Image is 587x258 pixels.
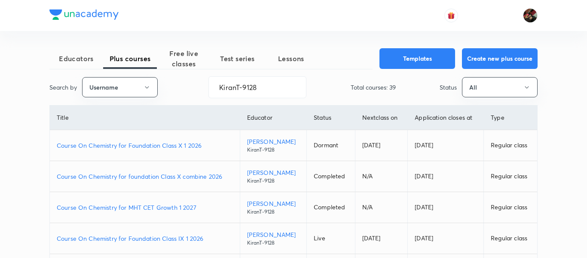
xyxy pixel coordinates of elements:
th: Type [484,106,537,130]
a: Course On Chemistry for foundation Class X combine 2026 [57,172,233,181]
a: [PERSON_NAME]KiranT-9128 [247,230,300,247]
p: Total courses: 39 [351,83,396,92]
a: [PERSON_NAME]KiranT-9128 [247,168,300,185]
td: [DATE] [408,130,484,161]
td: N/A [355,192,408,223]
a: Course On Chemistry for MHT CET Growth 1 2027 [57,203,233,212]
p: KiranT-9128 [247,177,300,185]
p: KiranT-9128 [247,146,300,154]
a: Course On Chemistry for Foundation Class X 1 2026 [57,141,233,150]
span: Lessons [264,53,318,64]
td: Regular class [484,130,537,161]
td: [DATE] [408,223,484,254]
p: KiranT-9128 [247,239,300,247]
th: Title [50,106,240,130]
p: Search by [49,83,77,92]
td: [DATE] [355,130,408,161]
td: Regular class [484,192,537,223]
button: Create new plus course [462,48,538,69]
a: Course On Chemistry for Foundation Class IX 1 2026 [57,234,233,243]
td: [DATE] [408,192,484,223]
td: N/A [355,161,408,192]
td: Dormant [307,130,355,161]
td: Completed [307,192,355,223]
span: Plus courses [103,53,157,64]
a: [PERSON_NAME]KiranT-9128 [247,199,300,216]
a: Company Logo [49,9,119,22]
p: [PERSON_NAME] [247,137,300,146]
button: avatar [444,9,458,22]
p: Status [440,83,457,92]
td: [DATE] [408,161,484,192]
button: Templates [379,48,455,69]
p: [PERSON_NAME] [247,199,300,208]
p: [PERSON_NAME] [247,230,300,239]
td: Regular class [484,223,537,254]
th: Next class on [355,106,408,130]
span: Free live classes [157,48,211,69]
span: Test series [211,53,264,64]
span: Educators [49,53,103,64]
p: KiranT-9128 [247,208,300,216]
a: [PERSON_NAME]KiranT-9128 [247,137,300,154]
button: All [462,77,538,97]
th: Educator [240,106,307,130]
input: Search... [209,76,306,98]
img: avatar [447,12,455,19]
img: Company Logo [49,9,119,20]
img: Shweta Kokate [523,8,538,23]
button: Username [82,77,158,97]
th: Application closes at [408,106,484,130]
th: Status [307,106,355,130]
p: [PERSON_NAME] [247,168,300,177]
td: Completed [307,161,355,192]
td: Live [307,223,355,254]
td: [DATE] [355,223,408,254]
td: Regular class [484,161,537,192]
